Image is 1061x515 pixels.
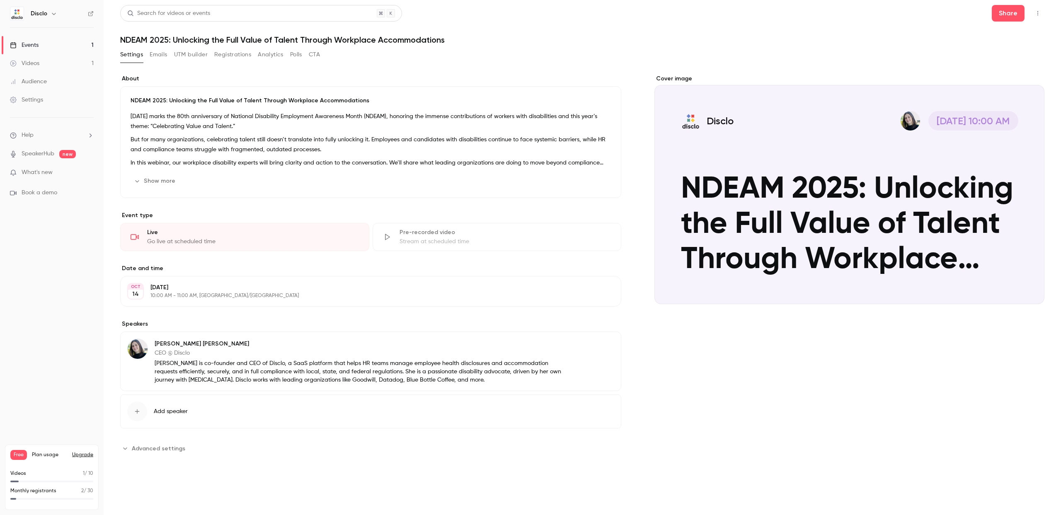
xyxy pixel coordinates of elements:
[120,48,143,61] button: Settings
[131,135,611,155] p: But for many organizations, celebrating talent still doesn’t translate into fully unlocking it. E...
[155,359,567,384] p: [PERSON_NAME] is co-founder and CEO of Disclo, a SaaS platform that helps HR teams manage employe...
[992,5,1025,22] button: Share
[120,264,621,273] label: Date and time
[10,41,39,49] div: Events
[132,290,139,298] p: 14
[214,48,251,61] button: Registrations
[120,394,621,428] button: Add speaker
[155,349,567,357] p: CEO @ Disclo
[10,470,26,477] p: Videos
[31,10,47,18] h6: Disclo
[654,75,1044,304] section: Cover image
[83,471,85,476] span: 1
[120,442,190,455] button: Advanced settings
[10,96,43,104] div: Settings
[22,189,57,197] span: Book a demo
[128,339,148,359] img: Hannah Olson
[81,487,93,495] p: / 30
[10,131,94,140] li: help-dropdown-opener
[150,283,577,292] p: [DATE]
[131,158,611,168] p: In this webinar, our workplace disability experts will bring clarity and action to the conversati...
[147,237,359,246] div: Go live at scheduled time
[10,7,24,20] img: Disclo
[120,75,621,83] label: About
[84,169,94,177] iframe: Noticeable Trigger
[120,442,621,455] section: Advanced settings
[22,168,53,177] span: What's new
[120,331,621,391] div: Hannah Olson[PERSON_NAME] [PERSON_NAME]CEO @ Disclo[PERSON_NAME] is co-founder and CEO of Disclo,...
[72,452,93,458] button: Upgrade
[128,284,143,290] div: OCT
[400,228,611,237] div: Pre-recorded video
[131,97,611,105] p: NDEAM 2025: Unlocking the Full Value of Talent Through Workplace Accommodations
[83,470,93,477] p: / 10
[120,35,1044,45] h1: NDEAM 2025: Unlocking the Full Value of Talent Through Workplace Accommodations
[131,174,180,188] button: Show more
[290,48,302,61] button: Polls
[174,48,208,61] button: UTM builder
[81,488,84,493] span: 2
[147,228,359,237] div: Live
[150,48,167,61] button: Emails
[155,340,567,348] p: [PERSON_NAME] [PERSON_NAME]
[132,444,185,453] span: Advanced settings
[654,75,1044,83] label: Cover image
[120,320,621,328] label: Speakers
[120,211,621,220] p: Event type
[373,223,622,251] div: Pre-recorded videoStream at scheduled time
[22,131,34,140] span: Help
[10,450,27,460] span: Free
[309,48,320,61] button: CTA
[59,150,76,158] span: new
[120,223,369,251] div: LiveGo live at scheduled time
[10,487,56,495] p: Monthly registrants
[258,48,283,61] button: Analytics
[10,77,47,86] div: Audience
[127,9,210,18] div: Search for videos or events
[10,59,39,68] div: Videos
[131,111,611,131] p: [DATE] marks the 80th anniversary of National Disability Employment Awareness Month (NDEAM), hono...
[22,150,54,158] a: SpeakerHub
[150,293,577,299] p: 10:00 AM - 11:00 AM, [GEOGRAPHIC_DATA]/[GEOGRAPHIC_DATA]
[32,452,67,458] span: Plan usage
[400,237,611,246] div: Stream at scheduled time
[154,407,188,416] span: Add speaker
